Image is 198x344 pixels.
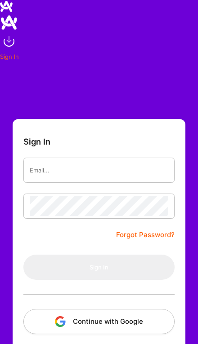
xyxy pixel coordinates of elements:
button: Continue with Google [23,309,175,334]
a: Forgot Password? [116,229,175,240]
input: Email... [30,160,168,180]
img: icon [55,316,66,327]
h3: Sign In [23,137,50,147]
button: Sign In [23,255,175,280]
